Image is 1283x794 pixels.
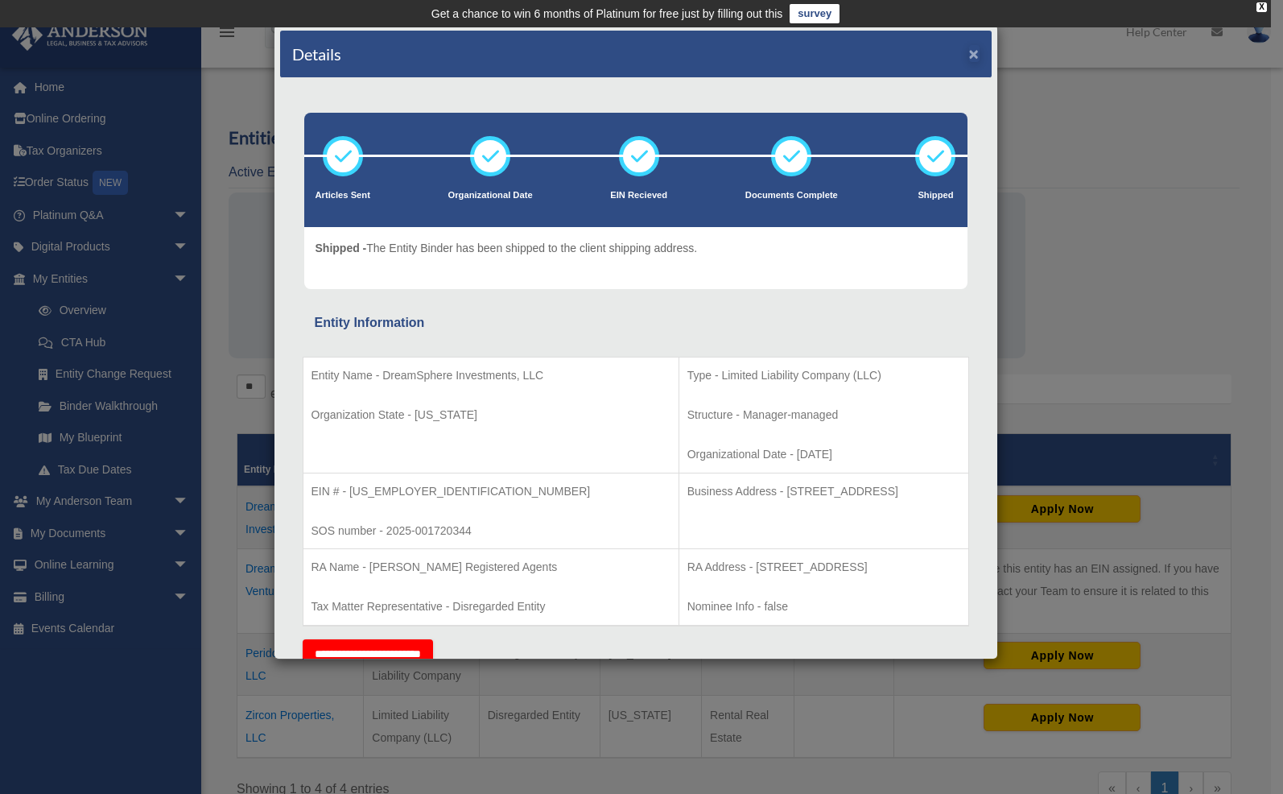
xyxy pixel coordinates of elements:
[687,482,960,502] p: Business Address - [STREET_ADDRESS]
[610,188,667,204] p: EIN Recieved
[687,597,960,617] p: Nominee Info - false
[1256,2,1267,12] div: close
[790,4,840,23] a: survey
[316,242,367,254] span: Shipped -
[316,238,698,258] p: The Entity Binder has been shipped to the client shipping address.
[687,405,960,425] p: Structure - Manager-managed
[311,482,670,502] p: EIN # - [US_EMPLOYER_IDENTIFICATION_NUMBER]
[311,366,670,386] p: Entity Name - DreamSphere Investments, LLC
[915,188,955,204] p: Shipped
[431,4,783,23] div: Get a chance to win 6 months of Platinum for free just by filling out this
[292,43,341,65] h4: Details
[311,405,670,425] p: Organization State - [US_STATE]
[745,188,838,204] p: Documents Complete
[311,521,670,541] p: SOS number - 2025-001720344
[969,45,980,62] button: ×
[311,557,670,577] p: RA Name - [PERSON_NAME] Registered Agents
[311,597,670,617] p: Tax Matter Representative - Disregarded Entity
[316,188,370,204] p: Articles Sent
[448,188,533,204] p: Organizational Date
[687,557,960,577] p: RA Address - [STREET_ADDRESS]
[687,445,960,465] p: Organizational Date - [DATE]
[687,366,960,386] p: Type - Limited Liability Company (LLC)
[315,312,957,334] div: Entity Information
